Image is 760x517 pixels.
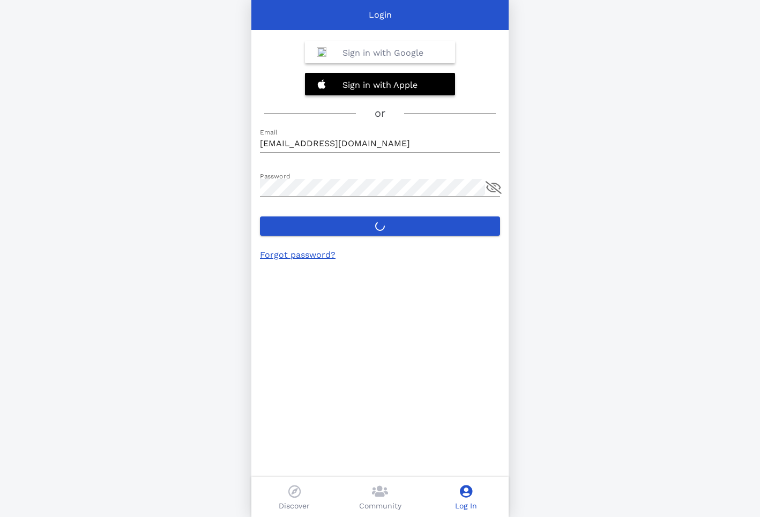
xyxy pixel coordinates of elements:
[260,250,336,260] a: Forgot password?
[486,181,502,194] button: append icon
[279,500,310,512] p: Discover
[455,500,477,512] p: Log In
[317,79,326,89] img: 20201228132320%21Apple_logo_white.svg
[342,80,418,90] b: Sign in with Apple
[369,9,392,21] p: Login
[342,48,423,58] b: Sign in with Google
[375,105,385,122] h3: or
[317,47,326,57] img: Google_%22G%22_Logo.svg
[359,500,401,512] p: Community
